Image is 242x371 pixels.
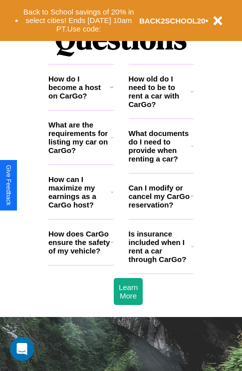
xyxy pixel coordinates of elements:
h3: How does CarGo ensure the safety of my vehicle? [48,229,111,255]
h3: Is insurance included when I rent a car through CarGo? [129,229,191,263]
b: BACK2SCHOOL20 [139,16,206,25]
h3: What are the requirements for listing my car on CarGo? [48,120,111,154]
button: Back to School savings of 20% in select cities! Ends [DATE] 10am PT.Use code: [18,5,139,36]
div: Give Feedback [5,165,12,205]
h3: What documents do I need to provide when renting a car? [129,129,192,163]
h3: How can I maximize my earnings as a CarGo host? [48,175,111,209]
h3: How old do I need to be to rent a car with CarGo? [129,74,191,108]
div: Open Intercom Messenger [10,337,34,361]
button: Learn More [114,278,143,305]
h3: Can I modify or cancel my CarGo reservation? [129,183,191,209]
h3: How do I become a host on CarGo? [48,74,110,100]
